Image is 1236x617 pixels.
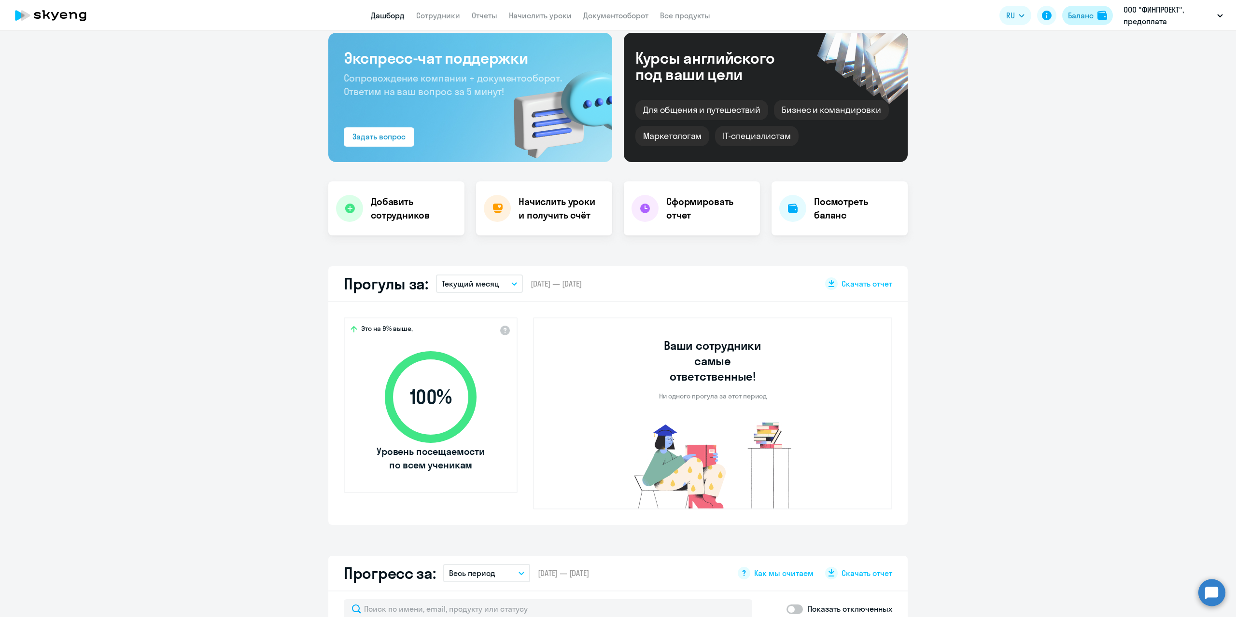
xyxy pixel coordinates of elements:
span: Сопровождение компании + документооборот. Ответим на ваш вопрос за 5 минут! [344,72,562,97]
span: RU [1006,10,1015,21]
button: Весь период [443,564,530,582]
h2: Прогулы за: [344,274,428,293]
span: Скачать отчет [842,568,892,578]
span: [DATE] — [DATE] [538,568,589,578]
img: balance [1097,11,1107,20]
h2: Прогресс за: [344,563,435,583]
div: Задать вопрос [352,131,406,142]
div: Баланс [1068,10,1094,21]
div: Бизнес и командировки [774,100,889,120]
div: IT-специалистам [715,126,798,146]
p: Показать отключенных [808,603,892,615]
a: Сотрудники [416,11,460,20]
span: Скачать отчет [842,278,892,289]
p: Весь период [449,567,495,579]
div: Для общения и путешествий [635,100,768,120]
h3: Экспресс-чат поддержки [344,48,597,68]
p: Текущий месяц [442,278,499,289]
img: bg-img [500,54,612,162]
p: ООО "ФИНПРОЕКТ", предоплата [1124,4,1213,27]
span: Как мы считаем [754,568,814,578]
button: ООО "ФИНПРОЕКТ", предоплата [1119,4,1228,27]
p: Ни одного прогула за этот период [659,392,767,400]
h3: Ваши сотрудники самые ответственные! [651,338,775,384]
a: Все продукты [660,11,710,20]
span: Уровень посещаемости по всем ученикам [375,445,486,472]
span: 100 % [375,385,486,409]
div: Курсы английского под ваши цели [635,50,801,82]
h4: Сформировать отчет [666,195,752,222]
a: Отчеты [472,11,497,20]
button: RU [999,6,1031,25]
span: [DATE] — [DATE] [531,278,582,289]
a: Документооборот [583,11,648,20]
h4: Начислить уроки и получить счёт [519,195,603,222]
button: Балансbalance [1062,6,1113,25]
button: Текущий месяц [436,274,523,293]
a: Дашборд [371,11,405,20]
h4: Добавить сотрудников [371,195,457,222]
div: Маркетологам [635,126,709,146]
span: Это на 9% выше, [361,324,413,336]
img: no-truants [616,420,810,508]
h4: Посмотреть баланс [814,195,900,222]
button: Задать вопрос [344,127,414,147]
a: Начислить уроки [509,11,572,20]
